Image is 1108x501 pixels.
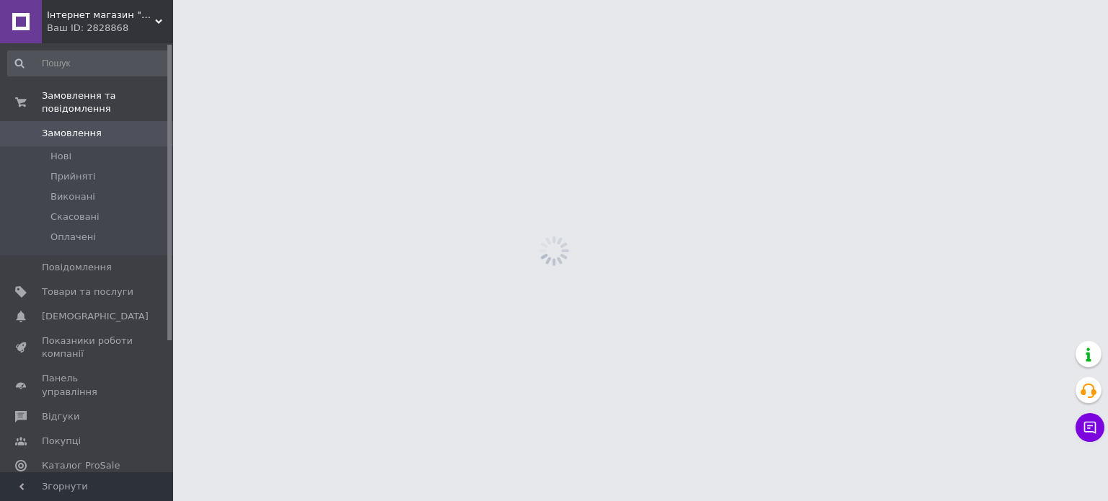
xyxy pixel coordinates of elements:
span: Скасовані [50,210,100,223]
span: Інтернет магазин "Металеві конструкції" [47,9,155,22]
div: Ваш ID: 2828868 [47,22,173,35]
span: Нові [50,150,71,163]
span: Повідомлення [42,261,112,274]
span: Виконані [50,190,95,203]
span: Покупці [42,435,81,448]
span: [DEMOGRAPHIC_DATA] [42,310,149,323]
span: Каталог ProSale [42,459,120,472]
span: Панель управління [42,372,133,398]
span: Прийняті [50,170,95,183]
span: Показники роботи компанії [42,334,133,360]
button: Чат з покупцем [1076,413,1104,442]
input: Пошук [7,50,170,76]
span: Товари та послуги [42,285,133,298]
span: Замовлення та повідомлення [42,89,173,115]
span: Відгуки [42,410,79,423]
span: Замовлення [42,127,102,140]
span: Оплачені [50,231,96,244]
